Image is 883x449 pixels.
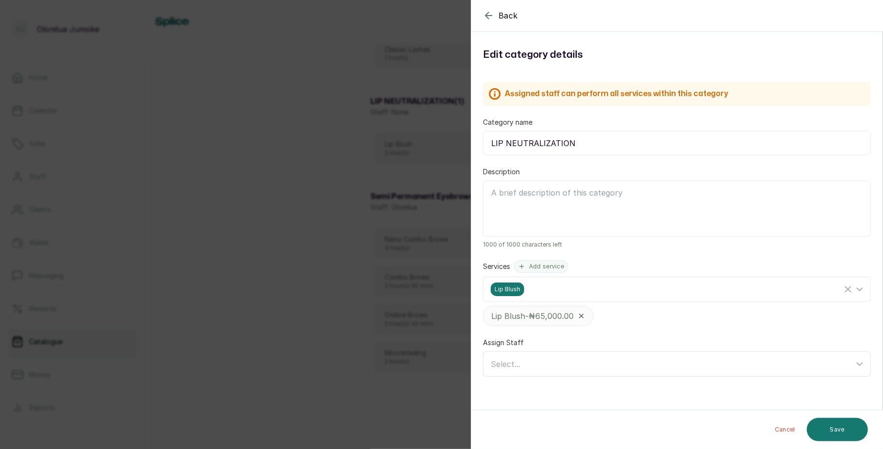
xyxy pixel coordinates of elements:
span: Lip Blush [491,283,524,296]
button: Back [483,10,518,21]
button: Add service [514,260,568,273]
label: Category name [483,117,532,127]
button: Clear Selected [842,283,854,295]
input: E.g Nails [483,131,871,155]
button: Cancel [767,418,803,441]
span: Select... [491,359,520,369]
label: Services [483,262,510,271]
p: Lip Blush - ₦65,000.00 [491,310,574,322]
span: Back [498,10,518,21]
span: 1000 of 1000 characters left [483,241,871,249]
label: Assign Staff [483,338,524,348]
h1: Edit category details [483,47,871,63]
label: Description [483,167,520,177]
button: Save [807,418,868,441]
h2: Assigned staff can perform all services within this category [505,88,728,100]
